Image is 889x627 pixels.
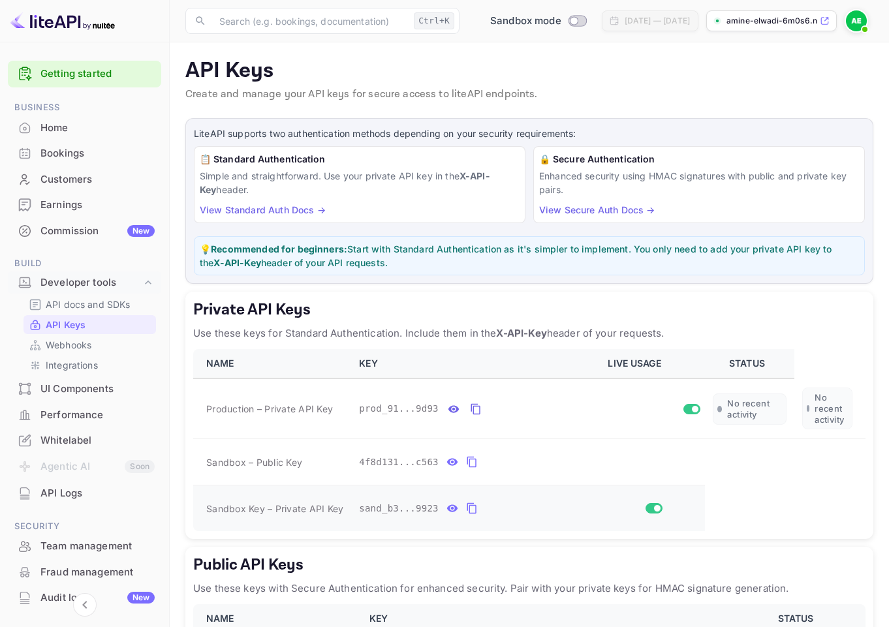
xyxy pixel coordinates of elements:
[40,433,155,448] div: Whitelabel
[8,403,161,428] div: Performance
[496,327,546,339] strong: X-API-Key
[200,170,490,195] strong: X-API-Key
[193,349,866,531] table: private api keys table
[8,141,161,165] a: Bookings
[193,555,866,575] h5: Public API Keys
[600,349,705,378] th: LIVE USAGE
[193,299,866,320] h5: Private API Keys
[8,403,161,427] a: Performance
[359,402,439,416] span: prod_91...9d93
[8,534,161,559] div: Team management
[40,67,155,82] a: Getting started
[185,58,873,84] p: API Keys
[40,172,155,187] div: Customers
[490,14,561,29] span: Sandbox mode
[8,585,161,611] div: Audit logsNew
[206,402,333,416] span: Production – Private API Key
[127,225,155,237] div: New
[539,152,859,166] h6: 🔒 Secure Authentication
[40,275,142,290] div: Developer tools
[8,560,161,584] a: Fraud management
[8,192,161,218] div: Earnings
[8,534,161,558] a: Team management
[815,392,848,425] span: No recent activity
[40,539,155,554] div: Team management
[23,356,156,375] div: Integrations
[193,326,866,341] p: Use these keys for Standard Authentication. Include them in the header of your requests.
[206,455,302,469] span: Sandbox – Public Key
[8,167,161,192] div: Customers
[8,141,161,166] div: Bookings
[213,257,260,268] strong: X-API-Key
[846,10,867,31] img: Amine ELWADI
[23,295,156,314] div: API docs and SDKs
[8,167,161,191] a: Customers
[40,198,155,213] div: Earnings
[8,481,161,505] a: API Logs
[23,315,156,334] div: API Keys
[40,224,155,239] div: Commission
[359,502,439,515] span: sand_b3...9923
[211,8,409,34] input: Search (e.g. bookings, documentation)
[40,121,155,136] div: Home
[193,581,866,596] p: Use these keys with Secure Authentication for enhanced security. Pair with your private keys for ...
[46,298,131,311] p: API docs and SDKs
[726,15,817,27] p: amine-elwadi-6m0s6.nui...
[8,192,161,217] a: Earnings
[200,204,326,215] a: View Standard Auth Docs →
[8,519,161,534] span: Security
[8,481,161,506] div: API Logs
[40,590,155,605] div: Audit logs
[200,152,520,166] h6: 📋 Standard Authentication
[40,486,155,501] div: API Logs
[10,10,115,31] img: LiteAPI logo
[351,349,600,378] th: KEY
[40,565,155,580] div: Fraud management
[127,592,155,604] div: New
[705,349,794,378] th: STATUS
[625,15,690,27] div: [DATE] — [DATE]
[29,298,151,311] a: API docs and SDKs
[29,358,151,372] a: Integrations
[8,219,161,243] a: CommissionNew
[539,204,655,215] a: View Secure Auth Docs →
[40,382,155,397] div: UI Components
[8,560,161,585] div: Fraud management
[200,242,859,269] p: 💡 Start with Standard Authentication as it's simpler to implement. You only need to add your priv...
[185,87,873,102] p: Create and manage your API keys for secure access to liteAPI endpoints.
[211,243,347,254] strong: Recommended for beginners:
[194,127,865,141] p: LiteAPI supports two authentication methods depending on your security requirements:
[485,14,591,29] div: Switch to Production mode
[727,398,781,420] span: No recent activity
[8,585,161,609] a: Audit logsNew
[193,349,351,378] th: NAME
[29,338,151,352] a: Webhooks
[46,318,86,331] p: API Keys
[8,428,161,452] a: Whitelabel
[40,146,155,161] div: Bookings
[414,12,454,29] div: Ctrl+K
[8,115,161,140] a: Home
[8,271,161,294] div: Developer tools
[29,318,151,331] a: API Keys
[8,219,161,244] div: CommissionNew
[8,428,161,453] div: Whitelabel
[359,455,439,469] span: 4f8d131...c563
[8,376,161,402] div: UI Components
[23,335,156,354] div: Webhooks
[46,358,98,372] p: Integrations
[40,408,155,423] div: Performance
[8,376,161,401] a: UI Components
[73,593,97,617] button: Collapse navigation
[539,169,859,196] p: Enhanced security using HMAC signatures with public and private key pairs.
[8,61,161,87] div: Getting started
[8,100,161,115] span: Business
[8,115,161,141] div: Home
[200,169,520,196] p: Simple and straightforward. Use your private API key in the header.
[8,256,161,271] span: Build
[46,338,91,352] p: Webhooks
[206,503,343,514] span: Sandbox Key – Private API Key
